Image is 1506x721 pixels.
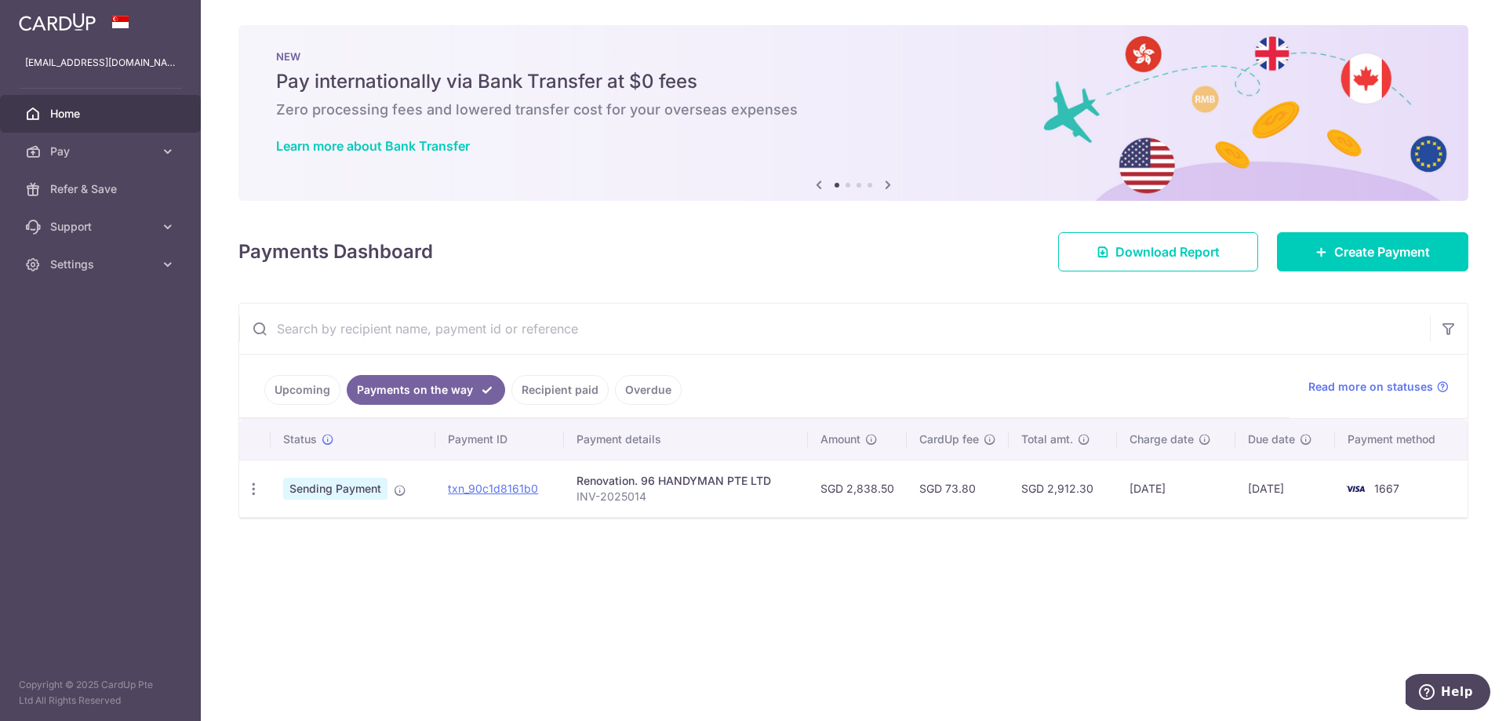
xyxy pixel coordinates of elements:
[276,138,470,154] a: Learn more about Bank Transfer
[1235,460,1335,517] td: [DATE]
[1340,479,1371,498] img: Bank Card
[1115,242,1220,261] span: Download Report
[238,25,1468,201] img: Bank transfer banner
[50,144,154,159] span: Pay
[276,50,1431,63] p: NEW
[1335,419,1468,460] th: Payment method
[808,460,907,517] td: SGD 2,838.50
[283,432,317,447] span: Status
[564,419,808,460] th: Payment details
[919,432,979,447] span: CardUp fee
[1129,432,1194,447] span: Charge date
[448,482,538,495] a: txn_90c1d8161b0
[19,13,96,31] img: CardUp
[577,473,795,489] div: Renovation. 96 HANDYMAN PTE LTD
[50,257,154,272] span: Settings
[276,69,1431,94] h5: Pay internationally via Bank Transfer at $0 fees
[283,478,387,500] span: Sending Payment
[50,106,154,122] span: Home
[1308,379,1433,395] span: Read more on statuses
[1308,379,1449,395] a: Read more on statuses
[1009,460,1117,517] td: SGD 2,912.30
[25,55,176,71] p: [EMAIL_ADDRESS][DOMAIN_NAME]
[907,460,1009,517] td: SGD 73.80
[1406,674,1490,713] iframe: Opens a widget where you can find more information
[820,432,860,447] span: Amount
[1374,482,1399,495] span: 1667
[239,304,1430,354] input: Search by recipient name, payment id or reference
[50,181,154,197] span: Refer & Save
[1058,232,1258,271] a: Download Report
[511,375,609,405] a: Recipient paid
[577,489,795,504] p: INV-2025014
[347,375,505,405] a: Payments on the way
[615,375,682,405] a: Overdue
[1334,242,1430,261] span: Create Payment
[238,238,433,266] h4: Payments Dashboard
[1248,432,1295,447] span: Due date
[1277,232,1468,271] a: Create Payment
[435,419,563,460] th: Payment ID
[50,219,154,235] span: Support
[264,375,340,405] a: Upcoming
[276,100,1431,119] h6: Zero processing fees and lowered transfer cost for your overseas expenses
[1021,432,1073,447] span: Total amt.
[1117,460,1235,517] td: [DATE]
